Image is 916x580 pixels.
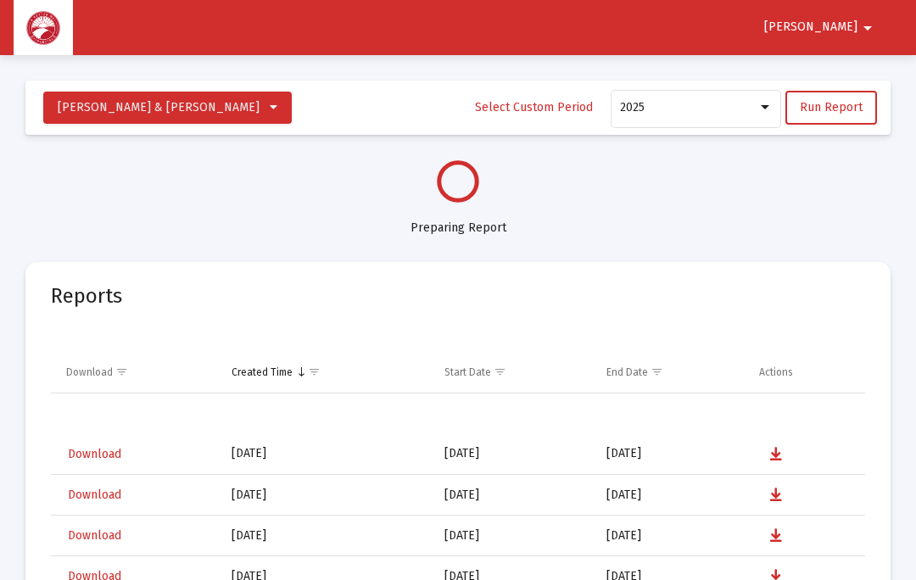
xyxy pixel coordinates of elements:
span: [PERSON_NAME] & [PERSON_NAME] [58,100,260,114]
span: Download [68,488,121,502]
td: [DATE] [595,434,747,475]
button: [PERSON_NAME] & [PERSON_NAME] [43,92,292,124]
button: [PERSON_NAME] [744,10,898,44]
td: [DATE] [433,516,595,556]
div: Download [66,365,113,379]
div: Created Time [232,365,293,379]
span: Show filter options for column 'Download' [115,365,128,378]
div: End Date [606,365,648,379]
span: 2025 [620,100,645,114]
span: [PERSON_NAME] [764,20,857,35]
td: [DATE] [433,475,595,516]
button: Run Report [785,91,877,125]
td: [DATE] [595,475,747,516]
div: [DATE] [232,487,421,504]
div: [DATE] [232,527,421,544]
span: Download [68,447,121,461]
td: Column End Date [595,352,747,393]
span: Show filter options for column 'End Date' [651,365,663,378]
td: [DATE] [595,516,747,556]
mat-icon: arrow_drop_down [857,11,878,45]
span: Show filter options for column 'Created Time' [308,365,321,378]
td: Column Download [51,352,220,393]
div: [DATE] [232,445,421,462]
td: Column Created Time [220,352,433,393]
span: Run Report [800,100,863,114]
span: Select Custom Period [475,100,593,114]
td: Column Start Date [433,352,595,393]
div: Preparing Report [25,203,891,237]
div: Start Date [444,365,491,379]
td: Column Actions [747,352,865,393]
span: Download [68,528,121,543]
span: Show filter options for column 'Start Date' [494,365,506,378]
mat-card-title: Reports [51,287,122,304]
td: [DATE] [433,434,595,475]
div: Actions [759,365,793,379]
img: Dashboard [26,11,60,45]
